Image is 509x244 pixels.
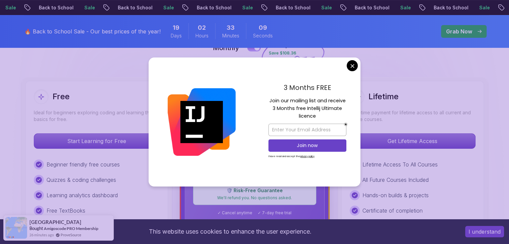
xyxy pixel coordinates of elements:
p: All Future Courses Included [362,176,429,184]
p: Back to School [349,4,395,11]
p: Back to School [428,4,474,11]
h2: Free [53,91,70,102]
span: Seconds [253,32,273,39]
p: Back to School [191,4,237,11]
span: Hours [195,32,208,39]
a: Amigoscode PRO Membership [44,226,98,231]
p: Learning analytics dashboard [47,191,118,199]
p: Monthly [213,43,239,52]
p: Sale [395,4,416,11]
p: Ideal for beginners exploring coding and learning the basics for free. [34,109,160,123]
a: ProveSource [61,232,81,238]
p: Grab Now [446,27,472,35]
span: 33 Minutes [227,23,235,32]
p: Sale [237,4,258,11]
button: Accept cookies [465,226,504,237]
p: Certificate of completion [362,207,423,215]
span: 9 Seconds [259,23,267,32]
p: Sale [158,4,179,11]
img: provesource social proof notification image [5,217,27,239]
p: One-time payment for lifetime access to all current and future courses. [350,109,476,123]
span: [GEOGRAPHIC_DATA] [29,219,81,225]
p: Quizzes & coding challenges [47,176,116,184]
p: Lifetime Access To All Courses [362,160,438,168]
a: Start Learning for Free [34,138,160,144]
div: This website uses cookies to enhance the user experience. [5,224,455,239]
button: Start Learning for Free [34,133,160,149]
p: Sale [474,4,495,11]
p: Get Lifetime Access [350,134,475,148]
p: Sale [79,4,100,11]
p: Back to School [33,4,79,11]
a: Get Lifetime Access [350,138,476,144]
p: Free TextBooks [47,207,85,215]
span: Bought [29,226,43,231]
p: Start Learning for Free [34,134,159,148]
h2: Lifetime [368,91,399,102]
span: 2 Hours [198,23,206,32]
span: 26 minutes ago [29,232,54,238]
p: Back to School [112,4,158,11]
p: Beginner friendly free courses [47,160,120,168]
span: Minutes [222,32,239,39]
span: ✓ 7-day free trial [258,210,291,216]
p: 🛡️ Risk-Free Guarantee [197,187,312,194]
span: ✓ Cancel anytime [218,210,252,216]
span: 19 Days [173,23,179,32]
p: Back to School [270,4,316,11]
p: Hands-on builds & projects [362,191,429,199]
button: Get Lifetime Access [350,133,476,149]
span: Days [171,32,182,39]
p: 🔥 Back to School Sale - Our best prices of the year! [24,27,161,35]
p: We'll refund you. No questions asked. [197,195,312,201]
p: Sale [316,4,337,11]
